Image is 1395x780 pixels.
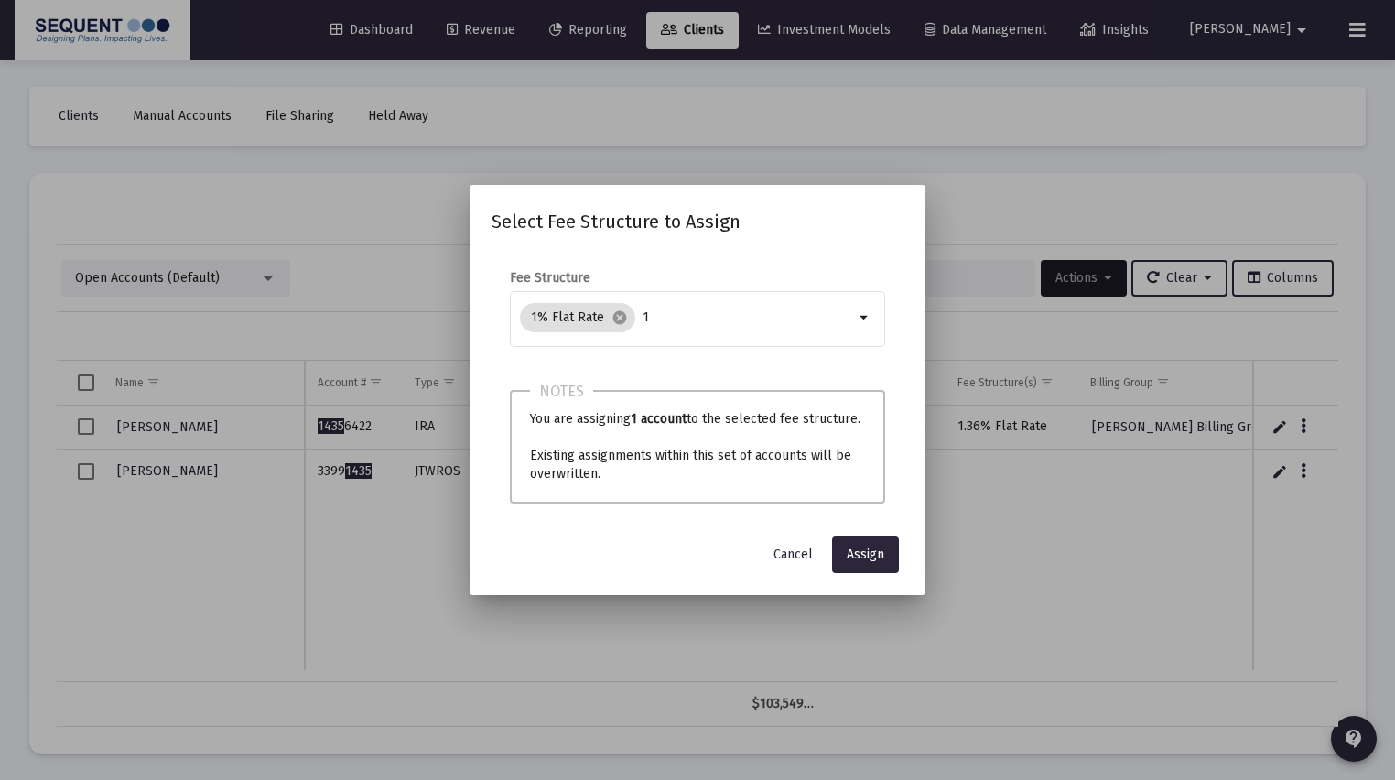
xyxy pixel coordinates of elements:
[759,536,827,573] button: Cancel
[854,307,876,329] mat-icon: arrow_drop_down
[631,411,687,427] b: 1 account
[510,270,590,286] label: Fee Structure
[832,536,899,573] button: Assign
[530,379,593,405] h3: Notes
[847,547,884,562] span: Assign
[611,309,628,326] mat-icon: cancel
[520,303,635,332] mat-chip: 1% Flat Rate
[492,207,903,236] h2: Select Fee Structure to Assign
[510,390,885,504] div: You are assigning to the selected fee structure. Existing assignments within this set of accounts...
[520,299,854,336] mat-chip-list: Selection
[773,547,813,562] span: Cancel
[643,310,854,325] input: Select fee structures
